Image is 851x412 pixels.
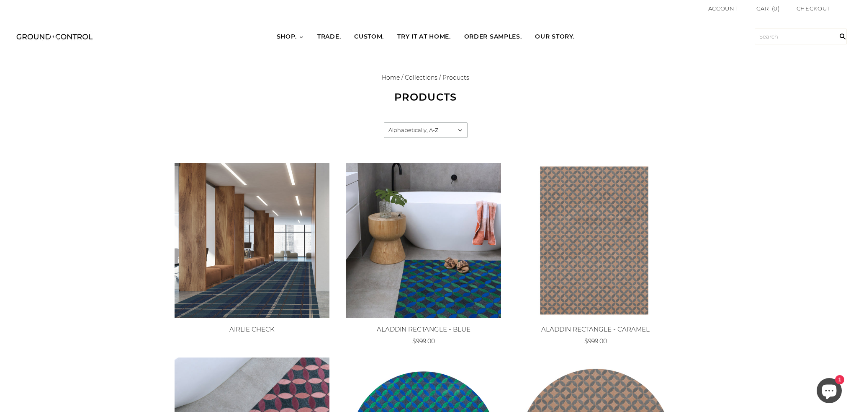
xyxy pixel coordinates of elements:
[391,25,458,49] a: TRY IT AT HOME.
[464,33,522,41] span: ORDER SAMPLES.
[708,5,738,12] a: Account
[311,25,347,49] a: TRADE.
[528,25,581,49] a: OUR STORY.
[377,325,470,333] a: ALADDIN RECTANGLE - BLUE
[382,74,400,81] a: Home
[439,74,441,81] span: /
[277,33,297,41] span: SHOP.
[354,33,384,41] span: CUSTOM.
[584,337,607,345] span: $999.00
[405,74,437,81] a: Collections
[300,91,551,104] h1: Products
[774,5,778,12] span: 0
[814,378,844,405] inbox-online-store-chat: Shopify online store chat
[442,74,469,81] span: Products
[541,325,650,333] a: ALADDIN RECTANGLE - CARAMEL
[756,5,772,12] span: Cart
[270,25,311,49] a: SHOP.
[401,74,403,81] span: /
[317,33,341,41] span: TRADE.
[834,17,851,56] input: Search
[347,25,391,49] a: CUSTOM.
[412,337,435,345] span: $999.00
[535,33,574,41] span: OUR STORY.
[229,325,275,333] a: AIRLIE CHECK
[397,33,451,41] span: TRY IT AT HOME.
[755,29,847,44] input: Search
[756,4,780,13] a: Cart(0)
[458,25,529,49] a: ORDER SAMPLES.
